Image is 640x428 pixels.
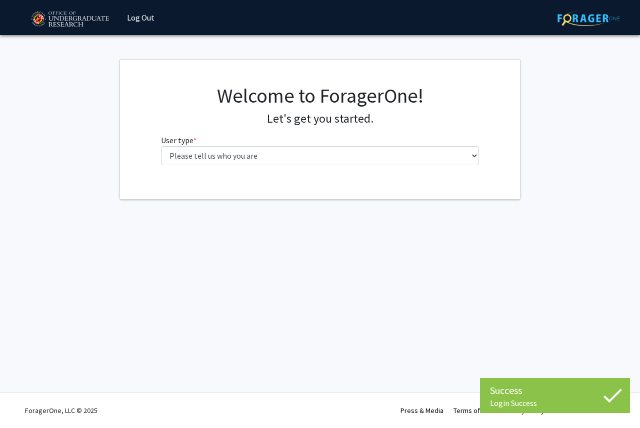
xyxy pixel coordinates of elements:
[490,398,620,408] div: Login Success
[161,134,196,146] label: User type
[25,393,97,428] div: ForagerOne, LLC © 2025
[161,84,479,108] h1: Welcome to ForagerOne!
[400,406,443,415] a: Press & Media
[490,383,620,398] div: Success
[27,7,112,32] img: University of Maryland Logo
[557,11,620,26] img: ForagerOne Logo
[161,112,479,126] h4: Let's get you started.
[453,406,493,415] a: Terms of Use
